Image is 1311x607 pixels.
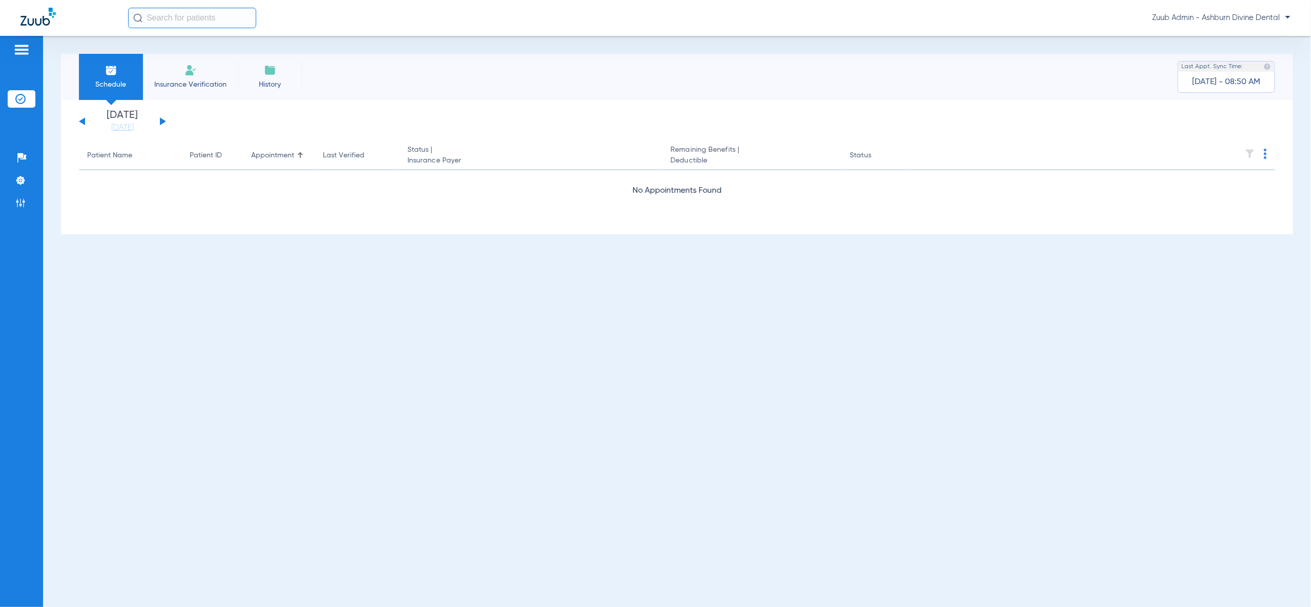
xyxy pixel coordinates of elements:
[323,150,391,161] div: Last Verified
[1260,558,1311,607] iframe: Chat Widget
[87,150,132,161] div: Patient Name
[842,141,911,170] th: Status
[245,79,294,90] span: History
[662,141,842,170] th: Remaining Benefits |
[79,185,1275,197] div: No Appointments Found
[87,150,173,161] div: Patient Name
[1182,62,1243,72] span: Last Appt. Sync Time:
[13,44,30,56] img: hamburger-icon
[190,150,222,161] div: Patient ID
[92,110,153,133] li: [DATE]
[670,155,833,166] span: Deductible
[105,64,117,76] img: Schedule
[1193,77,1261,87] span: [DATE] - 08:50 AM
[1264,63,1271,70] img: last sync help info
[251,150,294,161] div: Appointment
[251,150,306,161] div: Appointment
[128,8,256,28] input: Search for patients
[1153,13,1290,23] span: Zuub Admin - Ashburn Divine Dental
[151,79,230,90] span: Insurance Verification
[185,64,197,76] img: Manual Insurance Verification
[264,64,276,76] img: History
[92,123,153,133] a: [DATE]
[87,79,135,90] span: Schedule
[1245,149,1255,159] img: filter.svg
[323,150,364,161] div: Last Verified
[399,141,662,170] th: Status |
[133,13,142,23] img: Search Icon
[1264,149,1267,159] img: group-dot-blue.svg
[190,150,235,161] div: Patient ID
[407,155,654,166] span: Insurance Payer
[21,8,56,26] img: Zuub Logo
